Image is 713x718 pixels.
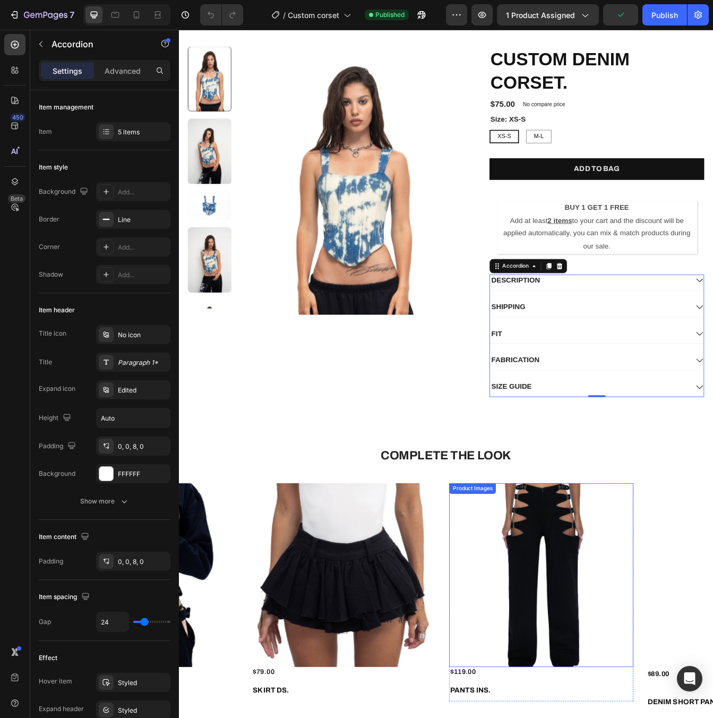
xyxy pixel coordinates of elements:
u: 2 items [440,223,469,232]
p: Add at least to your cart and the discount will be applied automatically, you can mix & match pro... [380,220,617,266]
div: Effect [39,653,57,663]
div: Publish [651,10,678,21]
div: 450 [10,113,25,122]
div: Expand icon [39,384,75,394]
div: Product Images [324,543,376,552]
div: FFFFFF [118,469,168,479]
div: Item style [39,163,68,172]
p: Settings [53,65,82,76]
strong: FABRICATION [373,389,430,398]
div: Show more [80,496,130,507]
p: 7 [70,8,74,21]
div: Styled [118,706,168,715]
div: Open Intercom Messenger [677,666,702,691]
div: 5 items [118,127,168,137]
div: Background [39,185,90,199]
div: Hover item [39,677,72,686]
div: Add... [118,187,168,197]
button: 7 [4,4,79,25]
span: XS-S [380,123,396,131]
div: Item content [39,530,91,544]
div: Expand header [39,704,84,714]
p: SHIPPING [373,326,413,337]
button: 1 product assigned [497,4,599,25]
div: 0, 0, 8, 0 [118,557,168,567]
h1: CUSTOM DENIM CORSET. [371,20,626,78]
legend: Size: XS-S [371,101,415,114]
p: Advanced [105,65,141,76]
div: Shadow [39,270,63,279]
div: Title icon [39,329,66,338]
div: Edited [118,386,168,395]
div: 0, 0, 8, 0 [118,442,168,451]
div: No icon [118,330,168,340]
p: No compare price [410,86,461,92]
div: Add... [118,270,168,280]
span: 1 product assigned [506,10,575,21]
span: M-L [423,123,435,131]
span: Published [375,10,405,20]
div: Undo/Redo [200,4,243,25]
div: Title [39,357,52,367]
button: Show more [39,492,170,511]
div: Beta [8,194,25,203]
div: Item [39,127,52,136]
input: Auto [97,612,128,631]
div: Gap [39,617,51,627]
button: ADD TO BAG [371,153,626,179]
button: Publish [642,4,687,25]
input: Auto [97,408,170,428]
strong: BUY 1 GET 1 FREE [460,208,537,217]
p: DESCRIPTION [373,294,431,305]
div: ADD TO BAG [471,160,526,172]
div: Corner [39,242,60,252]
div: Item spacing [39,590,92,604]
p: Accordion [51,38,142,50]
div: Border [39,215,59,224]
div: Styled [118,678,168,688]
div: Padding [39,439,78,454]
div: Height [39,411,73,425]
div: Item header [39,305,75,315]
p: SIZE GUIDE [373,421,421,432]
div: Line [118,215,168,225]
div: Item management [39,102,93,112]
div: $75.00 [371,82,402,96]
iframe: To enrich screen reader interactions, please activate Accessibility in Grammarly extension settings [179,30,713,718]
span: Custom corset [288,10,339,21]
span: / [283,10,286,21]
div: Add... [118,243,168,252]
div: Accordion [384,277,419,287]
div: Background [39,469,75,478]
p: FIT [373,357,385,369]
div: Paragraph 1* [118,358,168,367]
div: Padding [39,557,63,566]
